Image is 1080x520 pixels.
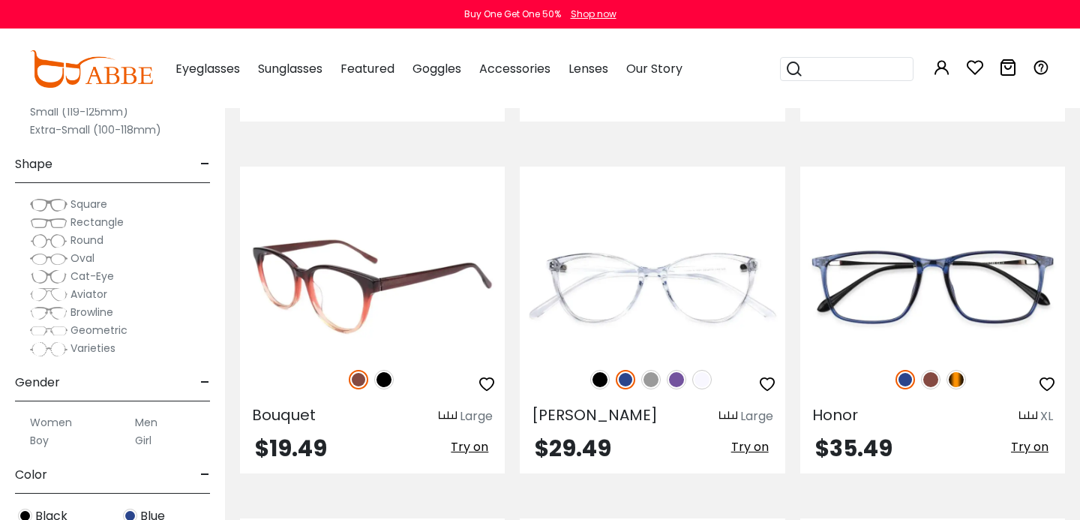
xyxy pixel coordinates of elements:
[70,251,94,266] span: Oval
[70,323,127,338] span: Geometric
[626,60,682,77] span: Our Story
[641,370,661,389] img: Gray
[30,121,161,139] label: Extra-Small (100-118mm)
[15,146,52,182] span: Shape
[532,404,658,425] span: [PERSON_NAME]
[446,437,493,457] button: Try on
[15,365,60,401] span: Gender
[800,221,1065,353] img: Blue Honor - TR ,Light Weight
[1006,437,1053,457] button: Try on
[946,370,966,389] img: Tortoise
[70,233,103,248] span: Round
[374,370,394,389] img: Black
[30,215,67,230] img: Rectangle.png
[15,457,47,493] span: Color
[590,370,610,389] img: Black
[340,60,394,77] span: Featured
[616,370,635,389] img: Blue
[731,438,769,455] span: Try on
[692,370,712,389] img: Translucent
[135,431,151,449] label: Girl
[175,60,240,77] span: Eyeglasses
[439,410,457,422] img: size ruler
[667,370,686,389] img: Purple
[70,341,115,356] span: Varieties
[1011,438,1048,455] span: Try on
[412,60,461,77] span: Goggles
[740,407,773,425] div: Large
[349,370,368,389] img: Brown
[727,437,773,457] button: Try on
[255,432,327,464] span: $19.49
[135,413,157,431] label: Men
[30,233,67,248] img: Round.png
[30,413,72,431] label: Women
[603,92,639,109] span: $10.00
[70,287,107,302] span: Aviator
[479,60,550,77] span: Accessories
[70,215,124,230] span: Rectangle
[1019,410,1037,422] img: size ruler
[70,197,107,212] span: Square
[520,221,784,353] img: Blue Percy - TR ,Light Weight
[921,370,940,389] img: Brown
[30,50,153,88] img: abbeglasses.com
[535,432,611,464] span: $29.49
[30,103,128,121] label: Small (119-125mm)
[568,60,608,77] span: Lenses
[1040,407,1053,425] div: XL
[30,251,67,266] img: Oval.png
[70,269,114,284] span: Cat-Eye
[258,60,322,77] span: Sunglasses
[30,197,67,212] img: Square.png
[30,269,67,284] img: Cat-Eye.png
[30,341,67,357] img: Varieties.png
[460,407,493,425] div: Large
[571,8,616,21] div: Shop now
[815,432,892,464] span: $35.49
[563,8,616,20] a: Shop now
[70,305,113,320] span: Browline
[451,438,488,455] span: Try on
[30,431,49,449] label: Boy
[200,365,210,401] span: -
[252,404,316,425] span: Bouquet
[30,323,67,338] img: Geometric.png
[240,221,505,353] img: Brown Bouquet - Acetate ,Universal Bridge Fit
[30,305,67,320] img: Browline.png
[200,146,210,182] span: -
[464,8,561,21] div: Buy One Get One 50%
[200,457,210,493] span: -
[30,287,67,302] img: Aviator.png
[812,404,858,425] span: Honor
[895,370,915,389] img: Blue
[719,410,737,422] img: size ruler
